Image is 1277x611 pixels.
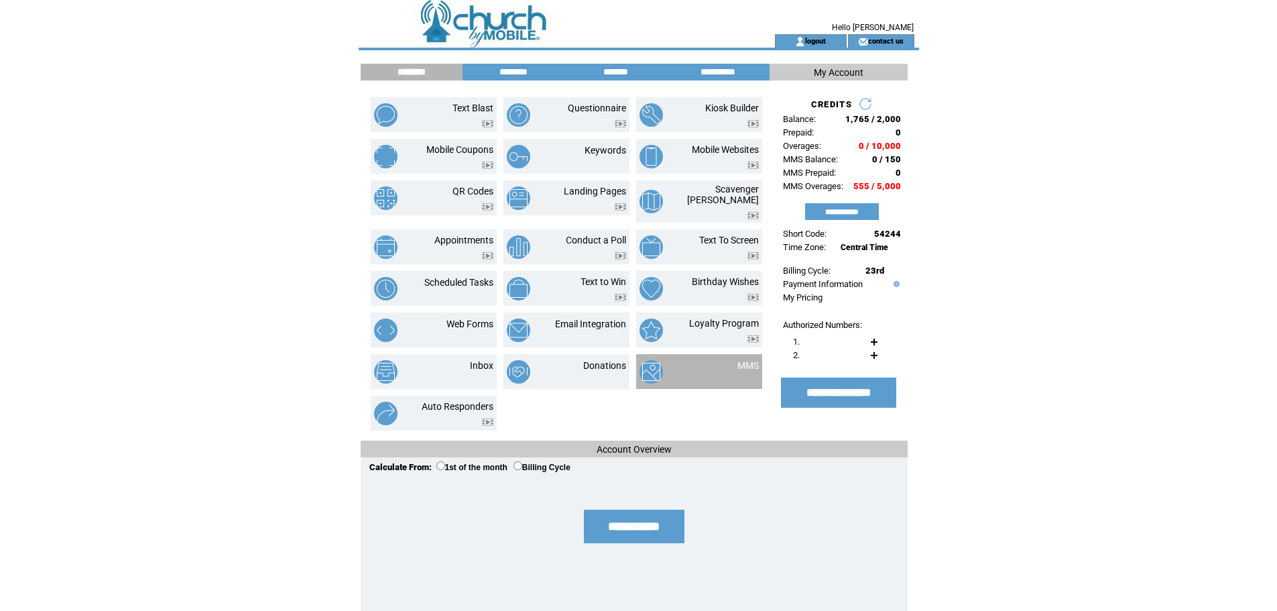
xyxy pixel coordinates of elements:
label: 1st of the month [436,463,507,472]
img: text-to-screen.png [640,235,663,259]
img: video.png [482,419,493,426]
img: contact_us_icon.gif [858,36,868,47]
a: My Pricing [783,292,823,302]
a: Donations [583,360,626,371]
span: Prepaid: [783,127,814,137]
img: conduct-a-poll.png [507,235,530,259]
img: auto-responders.png [374,402,398,425]
img: keywords.png [507,145,530,168]
span: MMS Prepaid: [783,168,836,178]
img: appointments.png [374,235,398,259]
a: Scavenger [PERSON_NAME] [687,184,759,205]
a: Payment Information [783,279,863,289]
span: 1,765 / 2,000 [845,114,901,124]
img: video.png [482,120,493,127]
img: mms.png [640,360,663,384]
span: Time Zone: [783,242,826,252]
a: Email Integration [555,319,626,329]
a: Keywords [585,145,626,156]
a: MMS [737,360,759,371]
a: Conduct a Poll [566,235,626,245]
span: 0 / 150 [872,154,901,164]
img: account_icon.gif [795,36,805,47]
input: Billing Cycle [513,461,522,470]
a: Mobile Coupons [426,144,493,155]
span: MMS Overages: [783,181,843,191]
img: video.png [615,203,626,211]
img: web-forms.png [374,319,398,342]
span: Billing Cycle: [783,266,831,276]
span: 0 [896,168,901,178]
span: My Account [814,67,863,78]
img: video.png [615,120,626,127]
span: 23rd [865,266,884,276]
img: video.png [747,212,759,219]
img: mobile-websites.png [640,145,663,168]
img: video.png [615,252,626,260]
a: Scheduled Tasks [424,277,493,288]
a: Birthday Wishes [692,276,759,287]
img: loyalty-program.png [640,319,663,342]
a: Loyalty Program [689,318,759,329]
a: Text to Win [581,276,626,287]
span: 54244 [874,229,901,239]
img: mobile-coupons.png [374,145,398,168]
a: Landing Pages [564,186,626,197]
span: CREDITS [811,99,852,109]
img: video.png [482,252,493,260]
a: contact us [868,36,904,45]
span: Overages: [783,141,821,151]
a: Text Blast [452,103,493,113]
a: Kiosk Builder [705,103,759,113]
img: video.png [482,203,493,211]
label: Billing Cycle [513,463,570,472]
img: video.png [747,252,759,260]
img: qr-codes.png [374,186,398,210]
img: video.png [747,162,759,169]
span: Hello [PERSON_NAME] [832,23,914,32]
input: 1st of the month [436,461,445,470]
span: 0 / 10,000 [859,141,901,151]
img: text-blast.png [374,103,398,127]
img: scheduled-tasks.png [374,277,398,300]
img: donations.png [507,360,530,384]
img: video.png [615,294,626,301]
img: email-integration.png [507,319,530,342]
a: Appointments [434,235,493,245]
img: kiosk-builder.png [640,103,663,127]
a: Mobile Websites [692,144,759,155]
a: QR Codes [452,186,493,197]
span: 2. [793,350,800,360]
img: text-to-win.png [507,277,530,300]
img: landing-pages.png [507,186,530,210]
img: video.png [747,335,759,343]
span: Balance: [783,114,816,124]
a: Web Forms [446,319,493,329]
img: video.png [482,162,493,169]
a: logout [805,36,826,45]
span: 555 / 5,000 [853,181,901,191]
img: video.png [747,120,759,127]
span: Calculate From: [369,462,432,472]
span: Authorized Numbers: [783,320,862,330]
span: Account Overview [597,444,672,455]
img: birthday-wishes.png [640,277,663,300]
span: 1. [793,337,800,347]
a: Inbox [470,360,493,371]
a: Text To Screen [699,235,759,245]
img: help.gif [890,281,900,287]
a: Questionnaire [568,103,626,113]
img: questionnaire.png [507,103,530,127]
img: scavenger-hunt.png [640,190,663,213]
img: video.png [747,294,759,301]
span: MMS Balance: [783,154,838,164]
span: 0 [896,127,901,137]
img: inbox.png [374,360,398,384]
a: Auto Responders [422,401,493,412]
span: Short Code: [783,229,827,239]
span: Central Time [841,243,888,252]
